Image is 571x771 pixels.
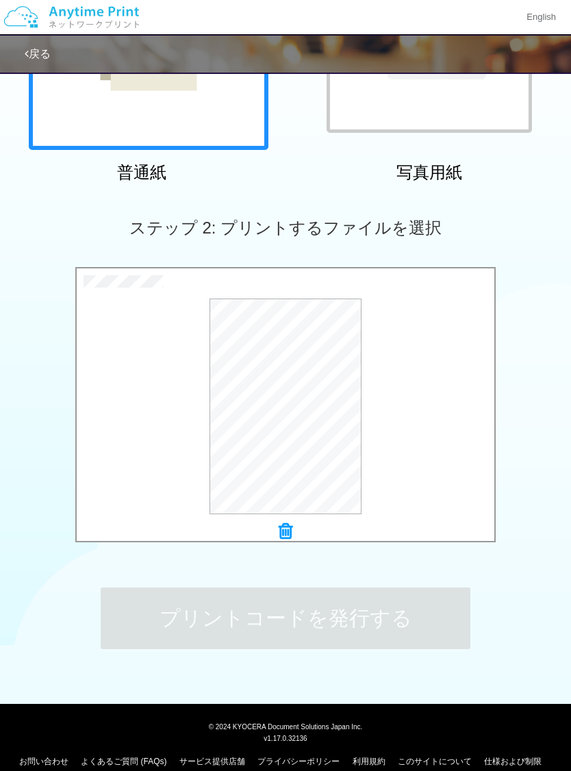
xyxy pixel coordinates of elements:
[129,218,442,237] span: ステップ 2: プリントするファイルを選択
[25,48,51,60] a: 戻る
[484,757,542,766] a: 仕様および制限
[179,757,245,766] a: サービス提供店舗
[353,757,385,766] a: 利用規約
[81,757,166,766] a: よくあるご質問 (FAQs)
[264,734,307,742] span: v1.17.0.32136
[209,722,363,731] span: © 2024 KYOCERA Document Solutions Japan Inc.
[22,164,262,181] h2: 普通紙
[257,757,340,766] a: プライバシーポリシー
[19,757,68,766] a: お問い合わせ
[101,587,470,649] button: プリントコードを発行する
[398,757,472,766] a: このサイトについて
[309,164,549,181] h2: 写真用紙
